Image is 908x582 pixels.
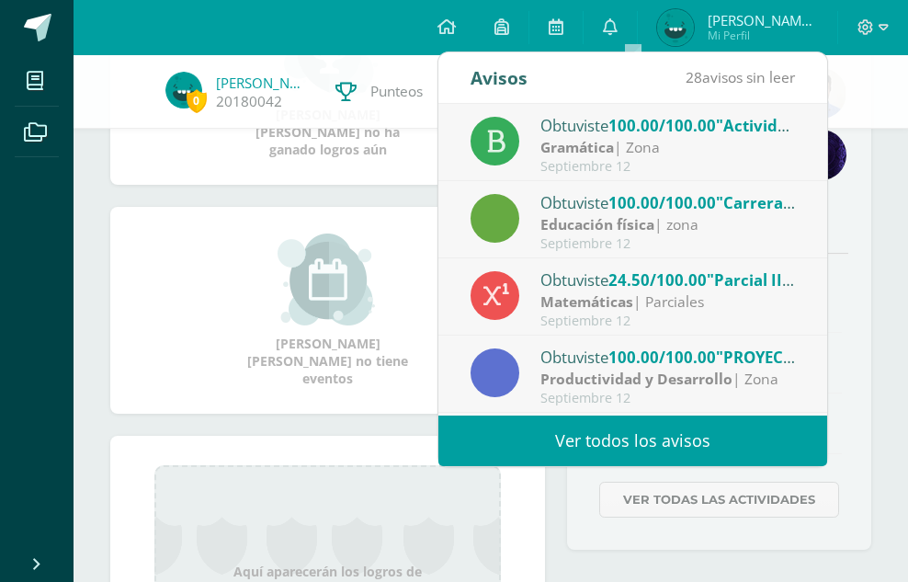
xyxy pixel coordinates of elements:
span: [PERSON_NAME] [PERSON_NAME] [708,11,818,29]
a: Ver todos los avisos [438,416,827,466]
div: | Zona [540,369,796,390]
div: Septiembre 12 [540,314,796,329]
a: 20180042 [216,92,282,111]
div: Obtuviste en [540,190,796,214]
div: Obtuviste en [540,268,796,291]
img: 1c21ca45a9899d64e4c585b3e02cc75d.png [165,72,202,108]
span: "Carrera corta" [716,192,834,213]
img: event_small.png [278,234,378,325]
div: Septiembre 12 [540,236,796,252]
div: Septiembre 12 [540,159,796,175]
div: Obtuviste en [540,345,796,369]
a: [PERSON_NAME] [216,74,308,92]
span: 100.00/100.00 [608,192,716,213]
a: Ver todas las actividades [599,482,839,518]
div: | zona [540,214,796,235]
strong: Productividad y Desarrollo [540,369,732,389]
span: Mi Perfil [708,28,818,43]
span: 100.00/100.00 [608,347,716,368]
span: "Parcial II" [707,269,794,291]
div: Obtuviste en [540,113,796,137]
a: Actividades [437,55,569,129]
span: 28 [686,67,702,87]
div: [PERSON_NAME] [PERSON_NAME] no tiene eventos [236,234,420,387]
strong: Matemáticas [540,291,633,312]
span: 0 [187,89,207,112]
div: Avisos [471,52,528,103]
span: avisos sin leer [686,67,795,87]
span: Punteos [370,82,423,101]
a: Punteos [322,55,437,129]
div: Septiembre 12 [540,391,796,406]
strong: Gramática [540,137,614,157]
img: 1c21ca45a9899d64e4c585b3e02cc75d.png [657,9,694,46]
div: | Zona [540,137,796,158]
strong: Educación física [540,214,654,234]
span: 100.00/100.00 [608,115,716,136]
span: 24.50/100.00 [608,269,707,291]
div: | Parciales [540,291,796,313]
